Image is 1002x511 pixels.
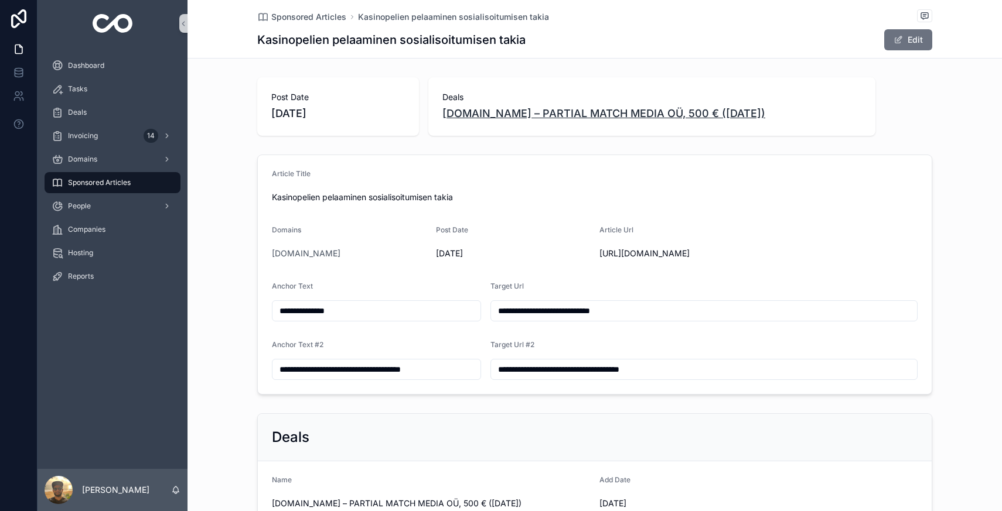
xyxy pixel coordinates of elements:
span: Hosting [68,248,93,258]
span: Domains [68,155,97,164]
span: Kasinopelien pelaaminen sosialisoitumisen takia [272,191,918,203]
span: [DATE] [436,248,591,259]
span: Deals [68,108,87,117]
h2: Deals [272,428,309,447]
a: Companies [45,219,180,240]
a: Hosting [45,242,180,263]
a: Sponsored Articles [45,172,180,193]
span: People [68,201,91,211]
button: Edit [884,29,932,50]
a: [DOMAIN_NAME] – PARTIAL MATCH MEDIA OÜ, 500 € ([DATE]) [442,105,765,122]
a: Deals [45,102,180,123]
a: Kasinopelien pelaaminen sosialisoitumisen takia [358,11,549,23]
h1: Kasinopelien pelaaminen sosialisoitumisen takia [257,32,526,48]
span: Article Title [272,169,311,178]
span: [DATE] [599,498,918,509]
a: Reports [45,266,180,287]
a: Tasks [45,78,180,100]
span: [URL][DOMAIN_NAME] [599,248,918,259]
span: Sponsored Articles [68,178,131,187]
div: scrollable content [38,47,188,302]
span: Target Url #2 [490,340,534,349]
span: Companies [68,225,105,234]
a: Domains [45,149,180,170]
span: Article Url [599,225,633,234]
span: Anchor Text #2 [272,340,323,349]
span: [DOMAIN_NAME] – PARTIAL MATCH MEDIA OÜ, 500 € ([DATE]) [272,498,590,509]
span: Name [272,475,292,484]
span: Sponsored Articles [271,11,346,23]
img: App logo [93,14,133,33]
span: Tasks [68,84,87,94]
span: [DATE] [271,105,405,122]
span: Reports [68,272,94,281]
a: Invoicing14 [45,125,180,146]
span: Invoicing [68,131,98,140]
span: Deals [442,91,861,103]
a: [DOMAIN_NAME] [272,248,340,259]
span: Target Url [490,282,524,290]
span: Post Date [436,225,468,234]
p: [PERSON_NAME] [82,484,149,496]
span: Add Date [599,475,630,484]
span: Domains [272,225,301,234]
span: Post Date [271,91,405,103]
span: Dashboard [68,61,104,70]
div: 14 [144,129,158,143]
a: Sponsored Articles [257,11,346,23]
a: People [45,196,180,217]
span: Anchor Text [272,282,313,290]
a: Dashboard [45,55,180,76]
